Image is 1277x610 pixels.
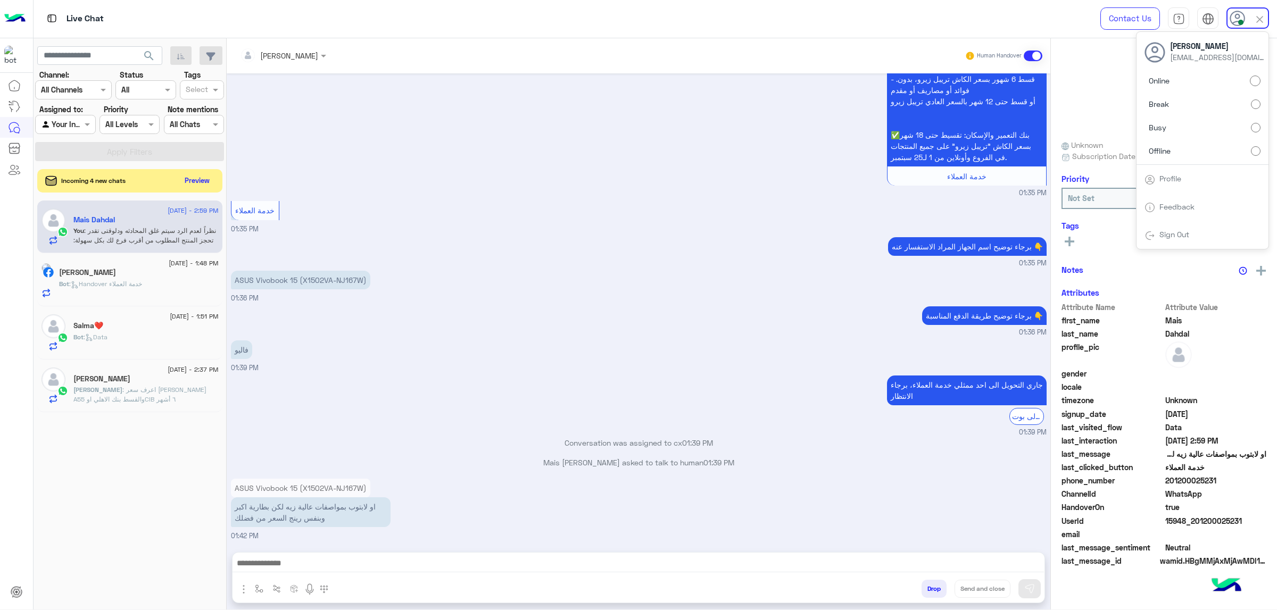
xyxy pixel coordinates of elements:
span: 0 [1165,542,1267,553]
input: Online [1250,76,1261,86]
h5: Abdallah Allam [59,268,116,277]
span: 15948_201200025231 [1165,515,1267,527]
small: Human Handover [977,52,1022,60]
span: timezone [1062,395,1163,406]
span: 01:39 PM [1019,428,1047,438]
span: 01:35 PM [1019,188,1047,198]
span: last_name [1062,328,1163,339]
span: [PERSON_NAME] [73,386,122,394]
span: : Handover خدمة العملاء [69,280,142,288]
span: null [1165,381,1267,392]
span: Unknown [1062,139,1103,151]
span: gender [1062,368,1163,379]
a: Contact Us [1100,7,1160,30]
button: search [136,46,162,69]
span: [DATE] - 2:59 PM [168,206,218,215]
span: Mais [1165,315,1267,326]
img: tab [1145,174,1155,185]
span: last_interaction [1062,435,1163,446]
span: last_message [1062,448,1163,459]
h6: Priority [1062,174,1089,183]
span: Attribute Name [1062,302,1163,313]
h6: Notes [1062,265,1083,274]
span: خدمة العملاء [235,206,275,215]
p: 9/9/2025, 1:42 PM [231,497,391,527]
span: wamid.HBgMMjAxMjAwMDI1MjMxFQIAEhggQUNBQzFFQUZCQjVDRTE5Q0FDOTQ5OTdBMTREOEU4QzEA [1160,555,1266,566]
span: Subscription Date : [DATE] [1072,151,1164,162]
img: select flow [255,584,263,593]
img: tab [1173,13,1185,25]
span: 01:36 PM [231,294,259,302]
img: WhatsApp [57,227,68,237]
span: Bot [59,280,69,288]
h6: Tags [1062,221,1266,230]
img: send attachment [237,583,250,596]
button: Send and close [955,580,1010,598]
span: [DATE] - 1:48 PM [169,258,218,268]
span: : Data [84,333,107,341]
a: Feedback [1159,202,1195,211]
span: Dahdal [1165,328,1267,339]
span: خدمة العملاء [947,172,986,181]
span: phone_number [1062,475,1163,486]
span: نظراً لعدم الرد سيتم غلق المحادثه ودلوقتى تقدر تحجز المنتج المطلوب من أقرب فرع لك بكل سهولة: 1️⃣ ... [73,227,218,311]
img: make a call [320,585,328,594]
img: notes [1239,266,1247,275]
span: خدمة العملاء [1165,462,1267,473]
p: 9/9/2025, 1:39 PM [887,375,1047,405]
span: profile_pic [1062,341,1163,366]
span: signup_date [1062,408,1163,420]
img: tab [1145,202,1155,213]
span: last_message_id [1062,555,1158,566]
span: اعرف سعر موبايل سامسونج A55 والقسط بنك الاهلي اوCIB ٦ أشهر [73,386,206,403]
p: 9/9/2025, 1:35 PM [888,237,1047,256]
label: Priority [104,104,128,115]
input: Offline [1251,146,1261,156]
a: Profile [1159,174,1181,183]
span: true [1165,502,1267,513]
span: [EMAIL_ADDRESS][DOMAIN_NAME] [1170,52,1266,63]
input: Busy [1251,123,1261,132]
h5: Mohamed Saied [73,374,130,383]
span: Bot [73,333,84,341]
span: [DATE] - 1:51 PM [170,312,218,321]
div: Select [184,83,208,97]
button: select flow [251,580,268,597]
span: Busy [1149,122,1166,133]
span: null [1165,529,1267,540]
p: Mais [PERSON_NAME] asked to talk to human [231,457,1047,468]
span: Attribute Value [1165,302,1267,313]
span: You [73,227,84,235]
img: Facebook [43,267,54,278]
span: last_message_sentiment [1062,542,1163,553]
span: null [1165,368,1267,379]
span: او لابتوب بمواصفات عالية زيه لكن بطارية اكبر وبنفس رينج السعر من فضلك [1165,448,1267,459]
span: 01:36 PM [1019,328,1047,338]
p: 9/9/2025, 1:36 PM [231,271,370,289]
img: tab [45,12,59,25]
img: send message [1024,583,1035,594]
span: HandoverOn [1062,502,1163,513]
span: last_clicked_button [1062,462,1163,473]
p: 9/9/2025, 1:39 PM [231,340,252,359]
span: Break [1149,98,1169,110]
input: Break [1251,99,1261,109]
h5: Mais Dahdal [1135,106,1192,118]
img: add [1256,266,1266,275]
button: Apply Filters [35,142,224,161]
label: Assigned to: [39,104,83,115]
img: picture [42,263,51,273]
label: Status [120,69,143,80]
span: 2025-09-09T11:59:30.4512397Z [1165,435,1267,446]
label: Note mentions [168,104,218,115]
h6: Attributes [1062,288,1099,297]
p: 9/9/2025, 1:36 PM [922,306,1047,325]
img: WhatsApp [57,386,68,396]
img: Trigger scenario [272,584,281,593]
img: hulul-logo.png [1208,567,1245,605]
span: 2024-11-02T11:29:33.261Z [1165,408,1267,420]
span: ChannelId [1062,488,1163,499]
button: Preview [180,173,214,188]
img: Logo [4,7,26,30]
img: send voice note [303,583,316,596]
